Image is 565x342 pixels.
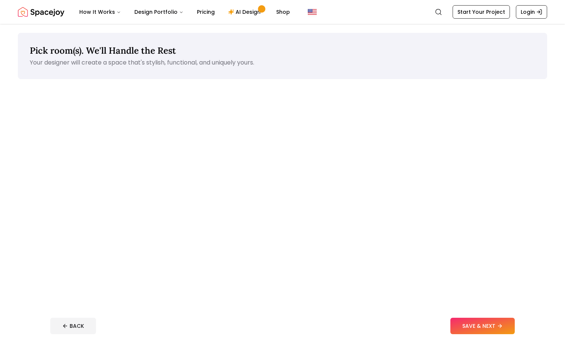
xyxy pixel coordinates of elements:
nav: Main [73,4,296,19]
a: AI Design [222,4,269,19]
button: Design Portfolio [128,4,189,19]
button: BACK [50,318,96,334]
a: Start Your Project [453,5,510,19]
span: Pick room(s). We'll Handle the Rest [30,45,176,56]
a: Login [516,5,547,19]
button: SAVE & NEXT [450,318,515,334]
p: Your designer will create a space that's stylish, functional, and uniquely yours. [30,58,535,67]
img: United States [308,7,317,16]
a: Spacejoy [18,4,64,19]
img: Spacejoy Logo [18,4,64,19]
button: How It Works [73,4,127,19]
a: Pricing [191,4,221,19]
a: Shop [270,4,296,19]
